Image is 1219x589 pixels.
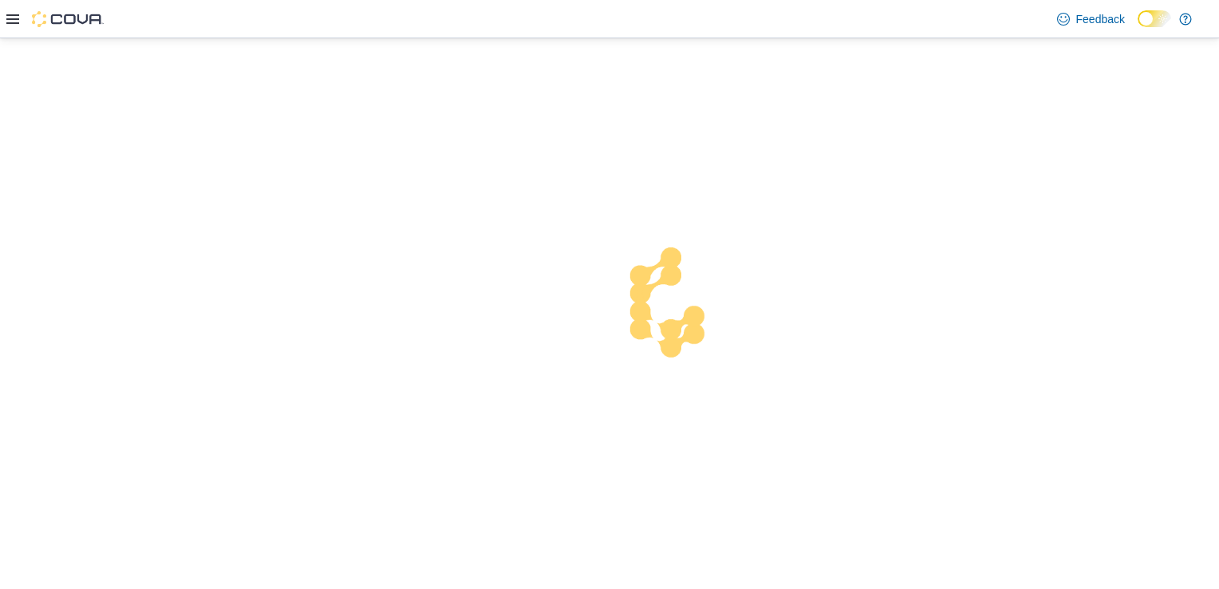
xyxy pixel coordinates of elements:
[1076,11,1125,27] span: Feedback
[32,11,104,27] img: Cova
[1051,3,1131,35] a: Feedback
[609,235,729,355] img: cova-loader
[1138,27,1138,28] span: Dark Mode
[1138,10,1171,27] input: Dark Mode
